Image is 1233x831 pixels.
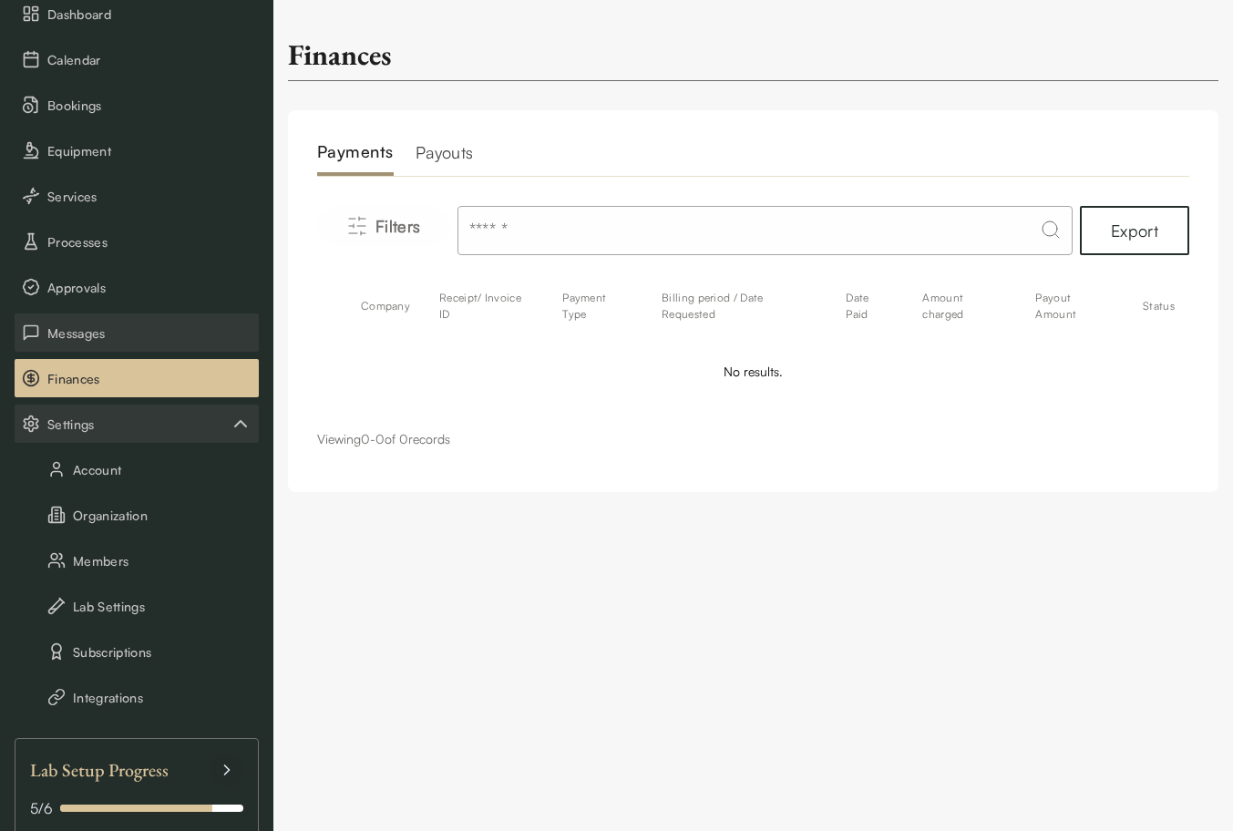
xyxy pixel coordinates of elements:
span: Services [47,187,252,206]
span: Bookings [47,96,252,115]
th: Billing period / Date Requested [647,284,831,328]
button: Settings [15,405,259,443]
div: Settings sub items [15,405,259,443]
th: Payment Type [548,284,647,328]
button: Filters [317,206,450,246]
th: Payout Amount [1021,284,1128,328]
th: Company [346,284,425,328]
button: Organization [15,496,259,534]
span: Messages [47,323,252,343]
h2: Finances [288,36,392,73]
th: Date Paid [831,284,908,328]
button: Export [1080,206,1189,255]
span: Calendar [47,50,252,69]
button: Processes [15,222,259,261]
button: Account [15,450,259,488]
button: Finances [15,359,259,397]
h2: Payments [317,139,394,176]
td: No results. [317,328,1189,415]
th: Receipt/ Invoice ID [425,284,548,328]
span: Equipment [47,141,252,160]
h2: Payouts [416,139,474,176]
span: Processes [47,232,252,251]
button: Calendar [15,40,259,78]
button: Messages [15,313,259,352]
th: Amount charged [908,284,1021,328]
span: Settings [47,415,230,434]
span: Finances [47,369,252,388]
span: Viewing 0 - 0 of 0 records [317,431,450,446]
button: Approvals [15,268,259,306]
button: Bookings [15,86,259,124]
button: Equipment [15,131,259,169]
th: Status [1128,284,1189,328]
span: Filters [375,213,421,239]
span: Dashboard [47,5,252,24]
span: Approvals [47,278,252,297]
button: Services [15,177,259,215]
